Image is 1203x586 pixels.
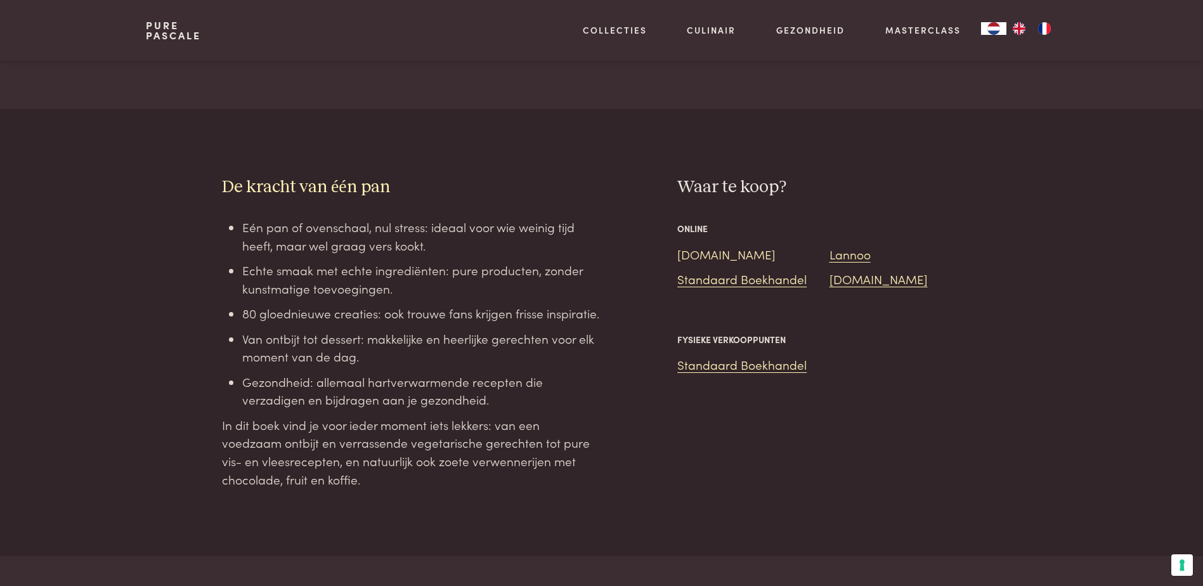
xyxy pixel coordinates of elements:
[583,23,647,37] a: Collecties
[222,416,601,489] div: In dit boek vind je voor ieder moment iets lekkers: van een voedzaam ontbijt en verrassende veget...
[829,245,871,263] a: Lannoo
[829,270,928,287] a: [DOMAIN_NAME]
[677,245,776,263] a: [DOMAIN_NAME]
[981,22,1006,35] div: Language
[242,304,602,323] li: 80 gloednieuwe creaties: ook trouwe fans krijgen frisse inspiratie.
[1006,22,1057,35] ul: Language list
[222,176,601,199] h3: De kracht van één pan
[677,222,708,235] span: Online
[242,218,602,254] li: Eén pan of ovenschaal, nul stress: ideaal voor wie weinig tijd heeft, maar wel graag vers kookt.
[1171,554,1193,576] button: Uw voorkeuren voor toestemming voor trackingtechnologieën
[981,22,1057,35] aside: Language selected: Nederlands
[687,23,736,37] a: Culinair
[981,22,1006,35] a: NL
[1006,22,1032,35] a: EN
[677,176,981,199] h3: Waar te koop?
[242,330,602,366] li: Van ontbijt tot dessert: makkelijke en heerlijke gerechten voor elk moment van de dag.
[885,23,961,37] a: Masterclass
[242,373,602,409] li: Gezondheid: allemaal hartverwarmende recepten die verzadigen en bijdragen aan je gezondheid.
[677,270,807,287] a: Standaard Boekhandel
[242,261,602,297] li: Echte smaak met echte ingrediënten: pure producten, zonder kunstmatige toevoegingen.
[776,23,845,37] a: Gezondheid
[677,356,807,373] a: Standaard Boekhandel
[677,333,786,346] span: Fysieke verkooppunten
[146,20,201,41] a: PurePascale
[1032,22,1057,35] a: FR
